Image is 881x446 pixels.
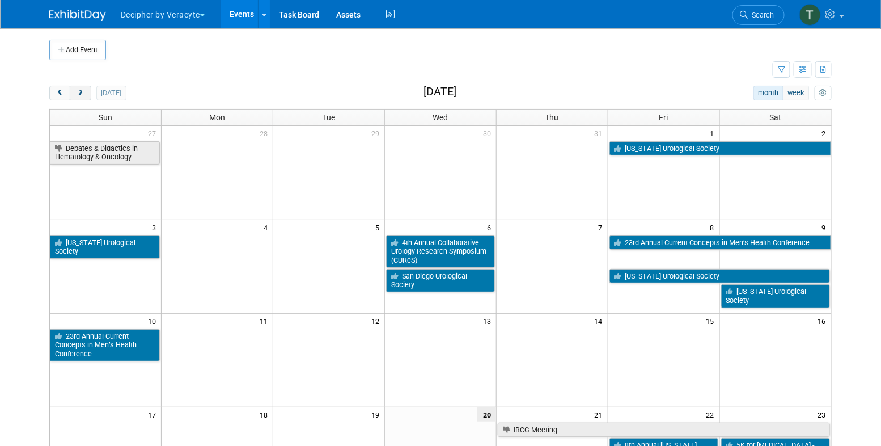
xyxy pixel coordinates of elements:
button: next [70,86,91,100]
span: 18 [259,407,273,422]
span: 29 [370,126,384,140]
span: Fri [659,113,668,122]
span: 21 [594,407,608,422]
span: 28 [259,126,273,140]
span: 13 [482,314,496,328]
span: 30 [482,126,496,140]
span: 16 [817,314,831,328]
span: 1 [709,126,719,140]
a: 23rd Annual Current Concepts in Men’s Health Conference [50,329,160,361]
a: IBCG Meeting [498,423,830,437]
img: Tony Alvarado [799,4,821,26]
span: 19 [370,407,384,422]
a: Search [732,5,785,25]
a: San Diego Urological Society [386,269,495,292]
a: [US_STATE] Urological Society [609,141,831,156]
span: 6 [486,220,496,234]
span: 3 [151,220,161,234]
span: 7 [598,220,608,234]
span: 9 [821,220,831,234]
span: 14 [594,314,608,328]
a: [US_STATE] Urological Society [609,269,830,284]
span: Sun [99,113,112,122]
img: ExhibitDay [49,10,106,21]
span: 11 [259,314,273,328]
a: [US_STATE] Urological Society [50,235,160,259]
a: Debates & Didactics in Hematology & Oncology [50,141,160,165]
button: prev [49,86,70,100]
button: week [783,86,809,100]
span: Wed [433,113,448,122]
a: 23rd Annual Current Concepts in Men’s Health Conference [609,235,831,250]
span: 23 [817,407,831,422]
span: 17 [147,407,161,422]
i: Personalize Calendar [819,90,827,97]
span: Tue [323,113,335,122]
span: Search [748,11,774,19]
button: month [753,86,783,100]
span: Thu [545,113,559,122]
h2: [DATE] [423,86,456,98]
span: 5 [374,220,384,234]
span: 15 [705,314,719,328]
a: 4th Annual Collaborative Urology Research Symposium (CUReS) [386,235,495,268]
span: 10 [147,314,161,328]
span: Sat [769,113,781,122]
button: [DATE] [96,86,126,100]
span: 2 [821,126,831,140]
span: Mon [209,113,225,122]
span: 8 [709,220,719,234]
span: 4 [262,220,273,234]
span: 12 [370,314,384,328]
span: 22 [705,407,719,422]
a: [US_STATE] Urological Society [721,284,830,308]
button: myCustomButton [815,86,832,100]
span: 20 [477,407,496,422]
button: Add Event [49,40,106,60]
span: 27 [147,126,161,140]
span: 31 [594,126,608,140]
